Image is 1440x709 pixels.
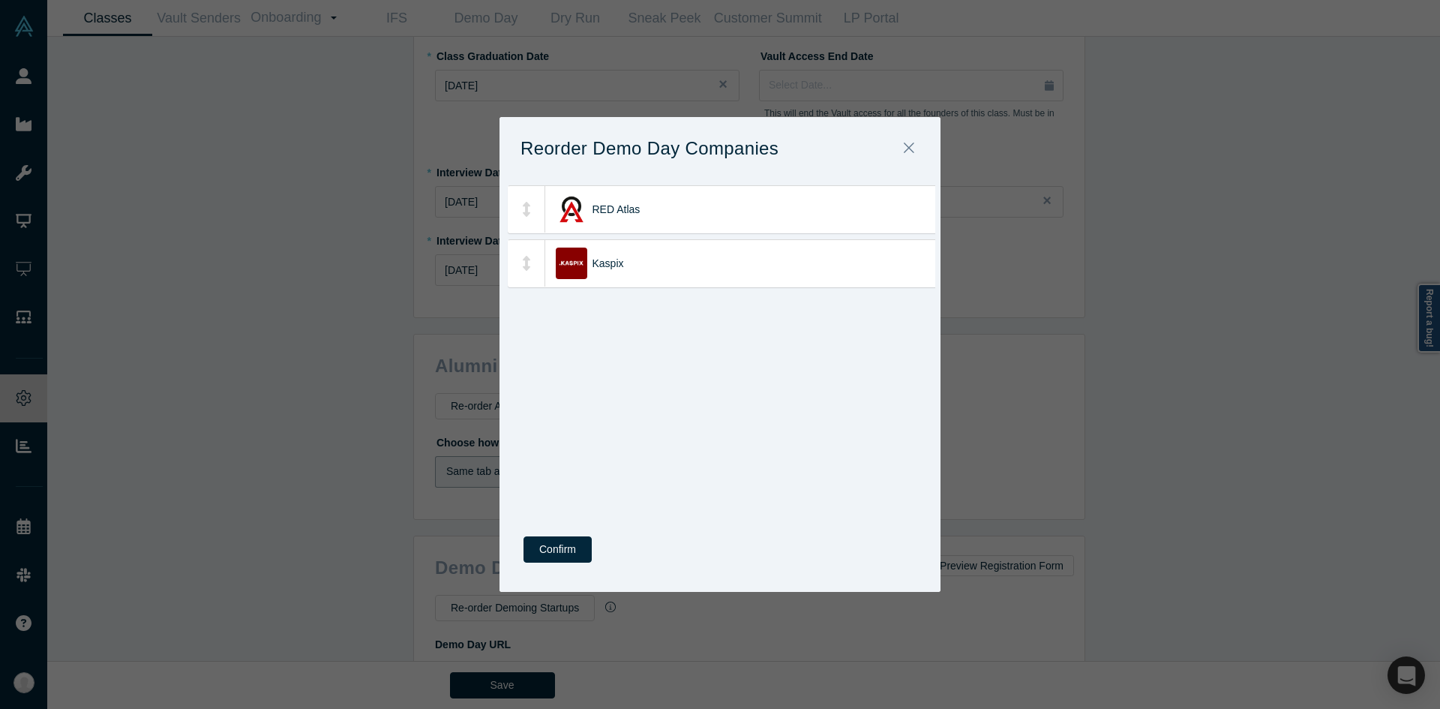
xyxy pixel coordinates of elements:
img: RED Atlas [556,194,587,225]
div: Kaspix [592,240,943,287]
h1: Reorder Demo Day Companies [520,133,805,164]
div: RED Atlas [592,186,943,233]
li: RED AtlasRED Atlas [508,185,944,233]
button: Confirm [523,536,592,563]
img: Kaspix [556,248,587,279]
li: KaspixKaspix [508,239,944,287]
button: Close [893,133,925,165]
